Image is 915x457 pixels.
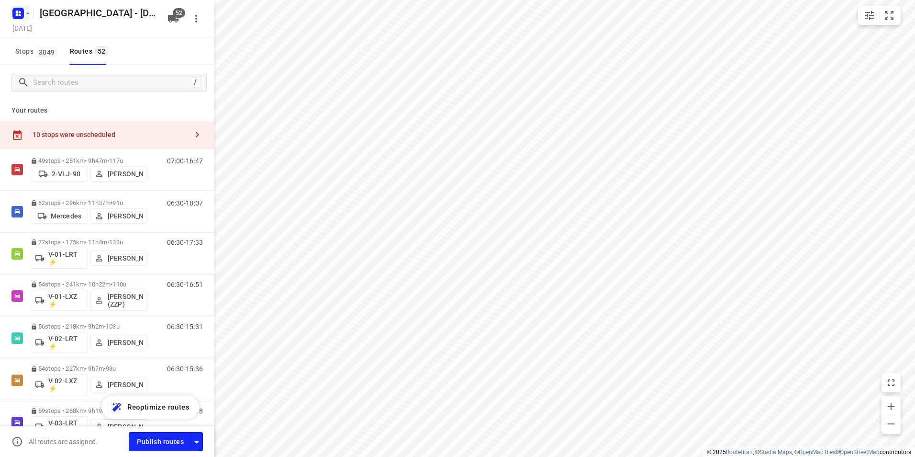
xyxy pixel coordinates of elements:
button: Fit zoom [880,6,899,25]
button: Reoptimize routes [101,396,199,419]
span: • [104,323,106,330]
p: 07:00-16:47 [167,157,203,165]
p: 06:30-15:36 [167,365,203,373]
button: [PERSON_NAME] [90,251,147,266]
span: Reoptimize routes [127,401,190,413]
h5: [DATE] [9,23,36,34]
p: 62 stops • 296km • 11h37m [31,199,147,206]
p: V-01-LXZ ⚡ [48,293,84,308]
h5: [GEOGRAPHIC_DATA] - [DATE] [36,5,160,21]
div: Routes [70,46,111,57]
a: OpenMapTiles [799,449,836,456]
a: OpenStreetMap [840,449,880,456]
button: More [187,9,206,28]
span: 3049 [36,47,57,57]
span: 52 [95,46,108,56]
span: • [107,239,109,246]
p: All routes are assigned. [29,438,98,446]
p: 59 stops • 268km • 9h19m [31,407,147,414]
p: 54 stops • 227km • 9h7m [31,365,147,372]
p: [PERSON_NAME] [108,170,143,178]
button: Publish routes [129,432,191,451]
p: 06:30-16:51 [167,281,203,288]
span: 103u [106,323,120,330]
button: [PERSON_NAME] [90,335,147,350]
p: Your routes [11,105,203,115]
span: 91u [112,199,123,206]
p: [PERSON_NAME] [108,254,143,262]
span: 52 [173,8,185,18]
span: • [107,157,109,164]
a: Routetitan [726,449,753,456]
button: 52 [164,9,183,28]
div: / [190,77,201,88]
span: 93u [106,365,116,372]
p: 06:30-18:07 [167,199,203,207]
button: V-01-LXZ ⚡ [31,290,88,311]
button: V-01-LRT ⚡ [31,248,88,269]
span: Publish routes [137,436,184,448]
span: • [111,281,112,288]
a: Stadia Maps [759,449,792,456]
p: 06:30-17:33 [167,239,203,246]
p: [PERSON_NAME] [108,212,143,220]
p: V-02-LXZ ⚡ [48,377,84,392]
p: V-03-LRT ⚡ [48,419,84,434]
input: Search routes [33,75,190,90]
p: 2-VLJ-90 [52,170,80,178]
p: 56 stops • 218km • 9h2m [31,323,147,330]
button: [PERSON_NAME] [90,419,147,434]
button: V-02-LXZ ⚡ [31,374,88,395]
div: Driver app settings [191,435,202,447]
span: 110u [112,281,126,288]
p: 77 stops • 175km • 11h4m [31,239,147,246]
div: small contained button group [858,6,901,25]
p: 06:30-15:31 [167,323,203,331]
button: [PERSON_NAME] [90,208,147,224]
p: [PERSON_NAME] (ZZP) [108,293,143,308]
div: 10 stops were unscheduled [33,131,188,138]
p: Mercedes [51,212,81,220]
p: [PERSON_NAME] [108,339,143,346]
p: 49 stops • 251km • 9h47m [31,157,147,164]
button: V-02-LRT ⚡ [31,332,88,353]
button: Mercedes [31,208,88,224]
button: [PERSON_NAME] [90,377,147,392]
span: 117u [109,157,123,164]
span: • [104,365,106,372]
button: [PERSON_NAME] [90,166,147,182]
span: • [111,199,112,206]
span: 133u [109,239,123,246]
p: V-02-LRT ⚡ [48,335,84,350]
span: Stops [15,46,60,57]
button: Map settings [860,6,879,25]
button: V-03-LRT ⚡ [31,416,88,437]
button: [PERSON_NAME] (ZZP) [90,290,147,311]
p: [PERSON_NAME] [108,381,143,388]
button: 2-VLJ-90 [31,166,88,182]
li: © 2025 , © , © © contributors [707,449,911,456]
p: 54 stops • 241km • 10h22m [31,281,147,288]
p: [PERSON_NAME] [108,423,143,431]
p: V-01-LRT ⚡ [48,251,84,266]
